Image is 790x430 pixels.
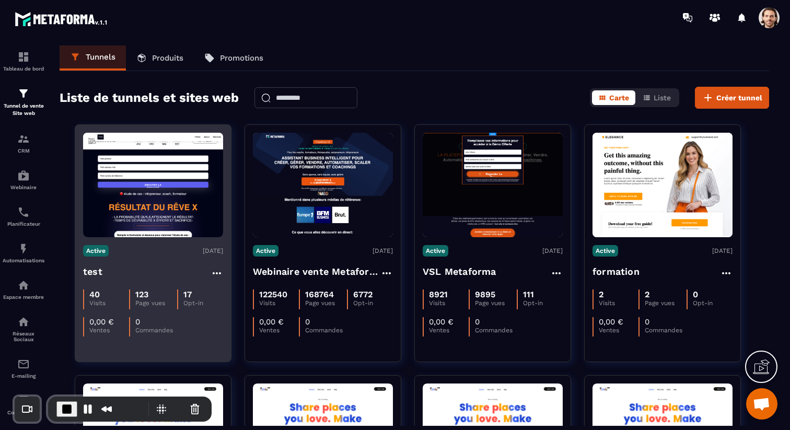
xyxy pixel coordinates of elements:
[475,327,515,334] p: Commandes
[3,66,44,72] p: Tableau de bord
[423,133,563,237] img: image
[253,133,393,237] img: image
[429,327,469,334] p: Ventes
[17,206,30,218] img: scheduler
[3,148,44,154] p: CRM
[60,87,239,108] h2: Liste de tunnels et sites web
[259,317,284,327] p: 0,00 €
[89,299,129,307] p: Visits
[220,53,263,63] p: Promotions
[135,289,148,299] p: 123
[17,394,30,407] img: accountant
[3,373,44,379] p: E-mailing
[259,289,287,299] p: 122540
[542,247,563,254] p: [DATE]
[3,102,44,117] p: Tunnel de vente Site web
[305,317,310,327] p: 0
[3,271,44,308] a: automationsautomationsEspace membre
[83,264,102,279] h4: test
[17,358,30,370] img: email
[645,327,684,334] p: Commandes
[3,258,44,263] p: Automatisations
[259,327,299,334] p: Ventes
[253,245,278,257] p: Active
[3,198,44,235] a: schedulerschedulerPlanificateur
[17,316,30,328] img: social-network
[599,289,603,299] p: 2
[592,245,618,257] p: Active
[746,388,777,420] div: Ouvrir le chat
[17,169,30,182] img: automations
[523,299,563,307] p: Opt-in
[475,289,495,299] p: 9895
[423,264,496,279] h4: VSL Metaforma
[636,90,677,105] button: Liste
[592,90,635,105] button: Carte
[599,317,623,327] p: 0,00 €
[712,247,733,254] p: [DATE]
[429,299,469,307] p: Visits
[183,299,223,307] p: Opt-in
[654,94,671,102] span: Liste
[15,9,109,28] img: logo
[89,289,100,299] p: 40
[353,289,373,299] p: 6772
[305,327,345,334] p: Commandes
[693,299,733,307] p: Opt-in
[135,299,177,307] p: Page vues
[353,299,393,307] p: Opt-in
[17,87,30,100] img: formation
[17,279,30,292] img: automations
[3,235,44,271] a: automationsautomationsAutomatisations
[3,43,44,79] a: formationformationTableau de bord
[3,184,44,190] p: Webinaire
[3,387,44,423] a: accountantaccountantComptabilité
[3,125,44,161] a: formationformationCRM
[60,45,126,71] a: Tunnels
[3,350,44,387] a: emailemailE-mailing
[645,289,649,299] p: 2
[86,52,115,62] p: Tunnels
[152,53,183,63] p: Produits
[259,299,299,307] p: Visits
[695,87,769,109] button: Créer tunnel
[3,221,44,227] p: Planificateur
[3,308,44,350] a: social-networksocial-networkRéseaux Sociaux
[373,247,393,254] p: [DATE]
[89,317,114,327] p: 0,00 €
[135,327,175,334] p: Commandes
[203,247,223,254] p: [DATE]
[599,299,638,307] p: Visits
[126,45,194,71] a: Produits
[83,245,109,257] p: Active
[716,92,762,103] span: Créer tunnel
[609,94,629,102] span: Carte
[3,410,44,415] p: Comptabilité
[89,327,129,334] p: Ventes
[305,289,334,299] p: 168764
[83,133,223,237] img: image
[194,45,274,71] a: Promotions
[3,331,44,342] p: Réseaux Sociaux
[592,133,733,237] img: image
[305,299,346,307] p: Page vues
[3,79,44,125] a: formationformationTunnel de vente Site web
[475,299,516,307] p: Page vues
[475,317,480,327] p: 0
[429,317,454,327] p: 0,00 €
[592,264,640,279] h4: formation
[429,289,448,299] p: 8921
[645,317,649,327] p: 0
[17,51,30,63] img: formation
[3,161,44,198] a: automationsautomationsWebinaire
[253,264,380,279] h4: Webinaire vente Metaforma
[645,299,686,307] p: Page vues
[423,245,448,257] p: Active
[599,327,638,334] p: Ventes
[17,242,30,255] img: automations
[3,294,44,300] p: Espace membre
[693,289,698,299] p: 0
[17,133,30,145] img: formation
[135,317,140,327] p: 0
[523,289,534,299] p: 111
